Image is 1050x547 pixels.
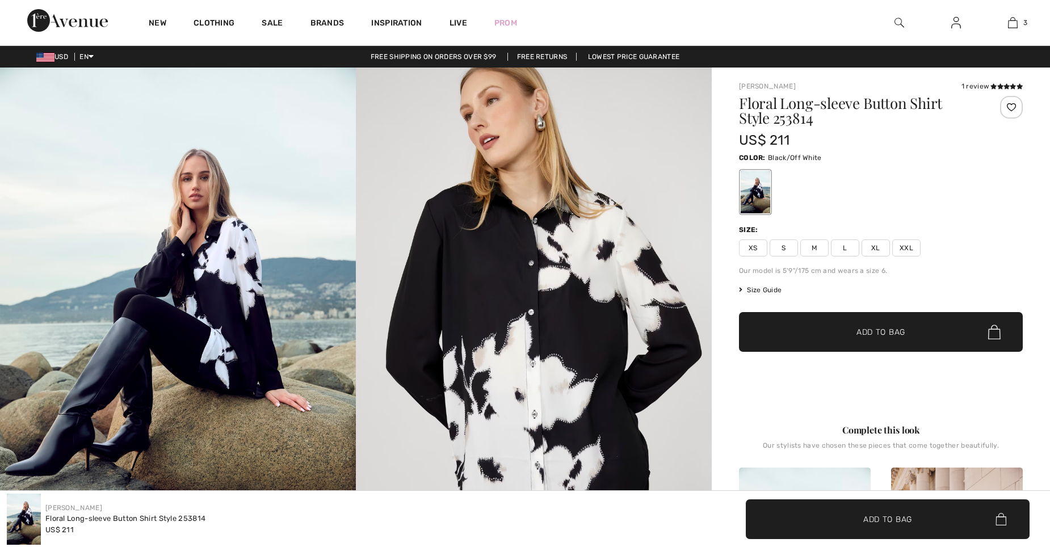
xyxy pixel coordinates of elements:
[27,9,108,32] img: 1ère Avenue
[951,16,961,30] img: My Info
[831,239,859,256] span: L
[579,53,689,61] a: Lowest Price Guarantee
[310,18,345,30] a: Brands
[194,18,234,30] a: Clothing
[942,16,970,30] a: Sign In
[892,239,921,256] span: XXL
[739,82,796,90] a: [PERSON_NAME]
[45,525,74,534] span: US$ 211
[739,441,1023,458] div: Our stylists have chosen these pieces that come together beautifully.
[739,225,761,235] div: Size:
[894,16,904,30] img: search the website
[450,17,467,29] a: Live
[739,132,789,148] span: US$ 211
[45,504,102,512] a: [PERSON_NAME]
[1023,18,1027,28] span: 3
[985,16,1040,30] a: 3
[863,513,912,525] span: Add to Bag
[739,154,766,162] span: Color:
[961,81,1023,91] div: 1 review
[494,17,517,29] a: Prom
[800,239,829,256] span: M
[770,239,798,256] span: S
[149,18,166,30] a: New
[362,53,506,61] a: Free shipping on orders over $99
[45,513,205,524] div: Floral Long-sleeve Button Shirt Style 253814
[746,499,1030,539] button: Add to Bag
[262,18,283,30] a: Sale
[36,53,73,61] span: USD
[739,266,1023,276] div: Our model is 5'9"/175 cm and wears a size 6.
[768,154,822,162] span: Black/Off White
[739,423,1023,437] div: Complete this look
[79,53,94,61] span: EN
[739,312,1023,352] button: Add to Bag
[507,53,577,61] a: Free Returns
[741,171,770,213] div: Black/Off White
[739,239,767,256] span: XS
[739,96,976,125] h1: Floral Long-sleeve Button Shirt Style 253814
[988,325,1001,339] img: Bag.svg
[7,494,41,545] img: Floral Long-Sleeve Button Shirt Style 253814
[1008,16,1018,30] img: My Bag
[371,18,422,30] span: Inspiration
[996,513,1006,525] img: Bag.svg
[862,239,890,256] span: XL
[739,285,782,295] span: Size Guide
[856,326,905,338] span: Add to Bag
[36,53,54,62] img: US Dollar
